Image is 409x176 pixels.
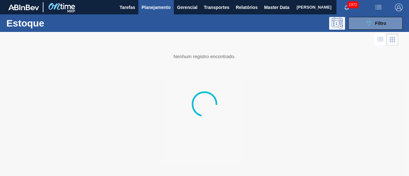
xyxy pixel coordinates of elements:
[8,4,39,10] img: TNhmsLtSVTkK8tSr43FrP2fwEKptu5GPRR3wAAAABJRU5ErkJggg==
[329,17,345,30] div: Pogramando: nenhum usuário selecionado
[347,1,359,8] span: 1972
[6,19,95,27] h1: Estoque
[204,4,229,11] span: Transportes
[375,21,386,26] span: Filtro
[236,4,258,11] span: Relatórios
[120,4,135,11] span: Tarefas
[348,17,403,30] button: Filtro
[395,4,403,11] img: Logout
[142,4,171,11] span: Planejamento
[374,4,382,11] img: userActions
[264,4,289,11] span: Master Data
[177,4,197,11] span: Gerencial
[336,3,357,12] button: Notificações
